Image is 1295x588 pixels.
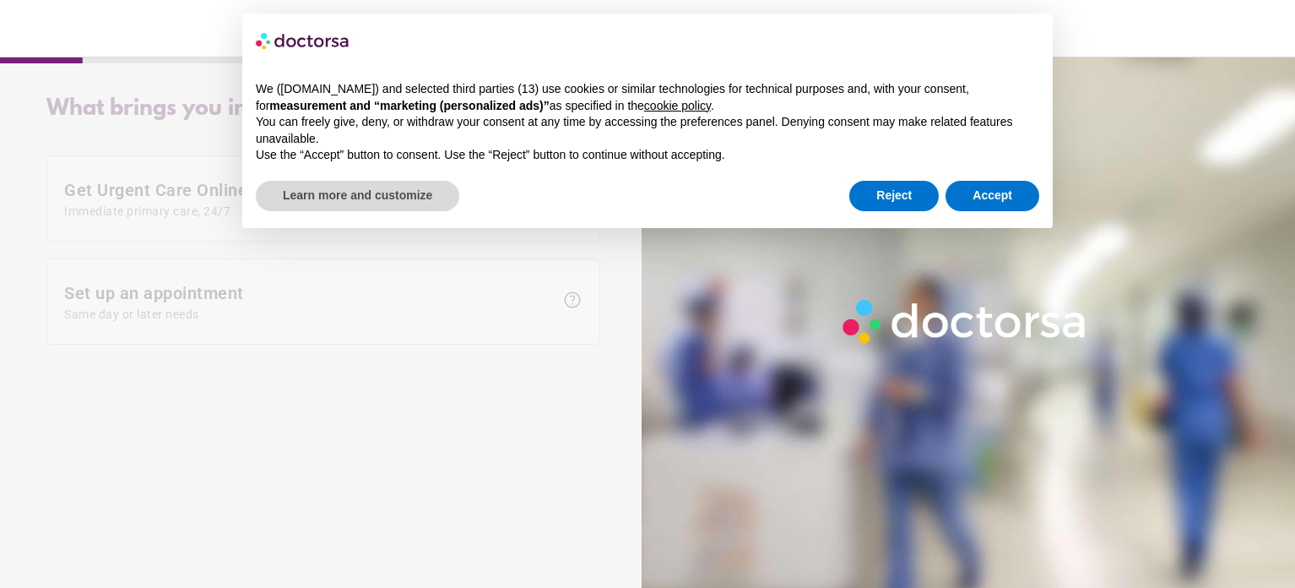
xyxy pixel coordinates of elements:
a: cookie policy [644,99,711,112]
button: Accept [946,181,1039,211]
strong: measurement and “marketing (personalized ads)” [269,99,549,112]
img: Logo-Doctorsa-trans-White-partial-flat.png [836,292,1095,350]
p: Use the “Accept” button to consent. Use the “Reject” button to continue without accepting. [256,147,1039,164]
div: What brings you in? [46,96,600,122]
img: logo [256,27,350,54]
p: You can freely give, deny, or withdraw your consent at any time by accessing the preferences pane... [256,114,1039,147]
span: Get Urgent Care Online [64,180,554,218]
span: Set up an appointment [64,283,554,321]
button: Reject [849,181,939,211]
span: Immediate primary care, 24/7 [64,204,554,218]
span: help [562,290,582,310]
span: Same day or later needs [64,308,554,321]
button: Learn more and customize [256,181,459,211]
p: We ([DOMAIN_NAME]) and selected third parties (13) use cookies or similar technologies for techni... [256,81,1039,114]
